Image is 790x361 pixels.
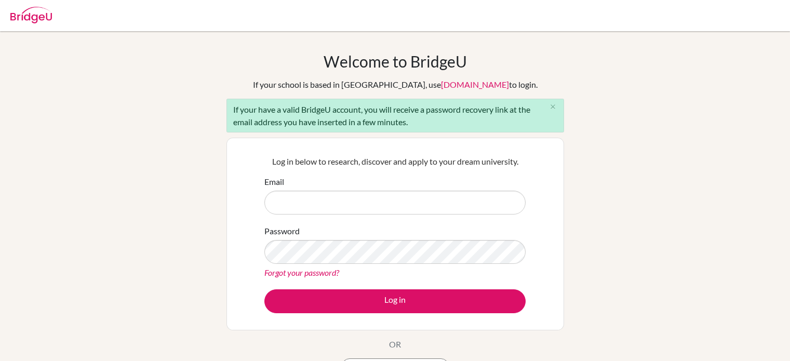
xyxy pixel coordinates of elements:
h1: Welcome to BridgeU [324,52,467,71]
p: Log in below to research, discover and apply to your dream university. [264,155,526,168]
label: Email [264,176,284,188]
a: [DOMAIN_NAME] [441,79,509,89]
button: Log in [264,289,526,313]
label: Password [264,225,300,237]
img: Bridge-U [10,7,52,23]
i: close [549,103,557,111]
p: OR [389,338,401,351]
div: If your have a valid BridgeU account, you will receive a password recovery link at the email addr... [226,99,564,132]
button: Close [543,99,564,115]
div: If your school is based in [GEOGRAPHIC_DATA], use to login. [253,78,538,91]
a: Forgot your password? [264,268,339,277]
